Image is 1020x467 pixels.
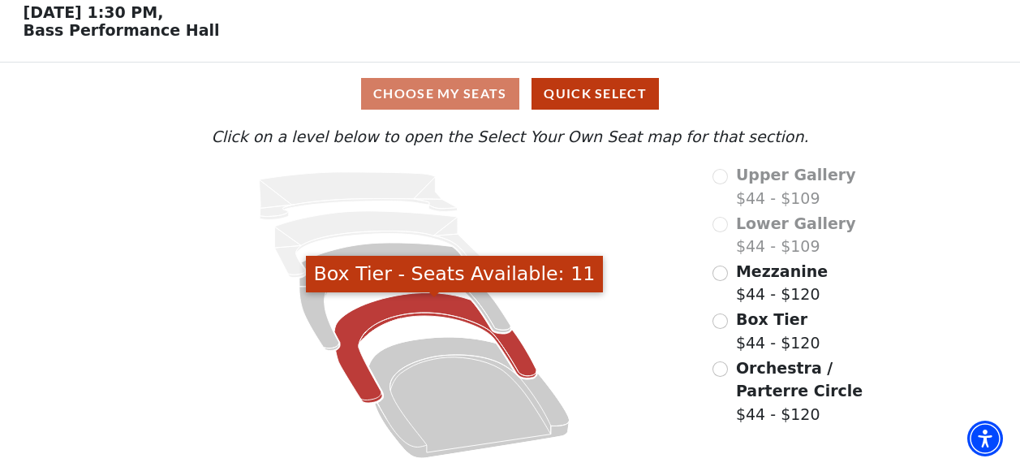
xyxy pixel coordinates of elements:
input: Orchestra / Parterre Circle$44 - $120 [712,361,728,377]
div: Box Tier - Seats Available: 11 [306,256,603,292]
path: Upper Gallery - Seats Available: 0 [260,172,458,220]
input: Box Tier$44 - $120 [712,313,728,329]
p: Click on a level below to open the Select Your Own Seat map for that section. [139,125,880,149]
span: Box Tier [736,310,807,328]
span: Lower Gallery [736,214,856,232]
span: Upper Gallery [736,166,856,184]
label: $44 - $109 [736,212,856,258]
path: Lower Gallery - Seats Available: 0 [275,211,484,278]
label: $44 - $120 [736,260,828,306]
input: Mezzanine$44 - $120 [712,266,728,281]
label: $44 - $120 [736,357,881,426]
button: Quick Select [532,78,659,110]
path: Orchestra / Parterre Circle - Seats Available: 95 [368,337,569,458]
label: $44 - $120 [736,308,820,354]
div: Accessibility Menu [967,421,1003,456]
span: Mezzanine [736,262,828,280]
label: $44 - $109 [736,163,856,210]
span: Orchestra / Parterre Circle [736,359,863,400]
